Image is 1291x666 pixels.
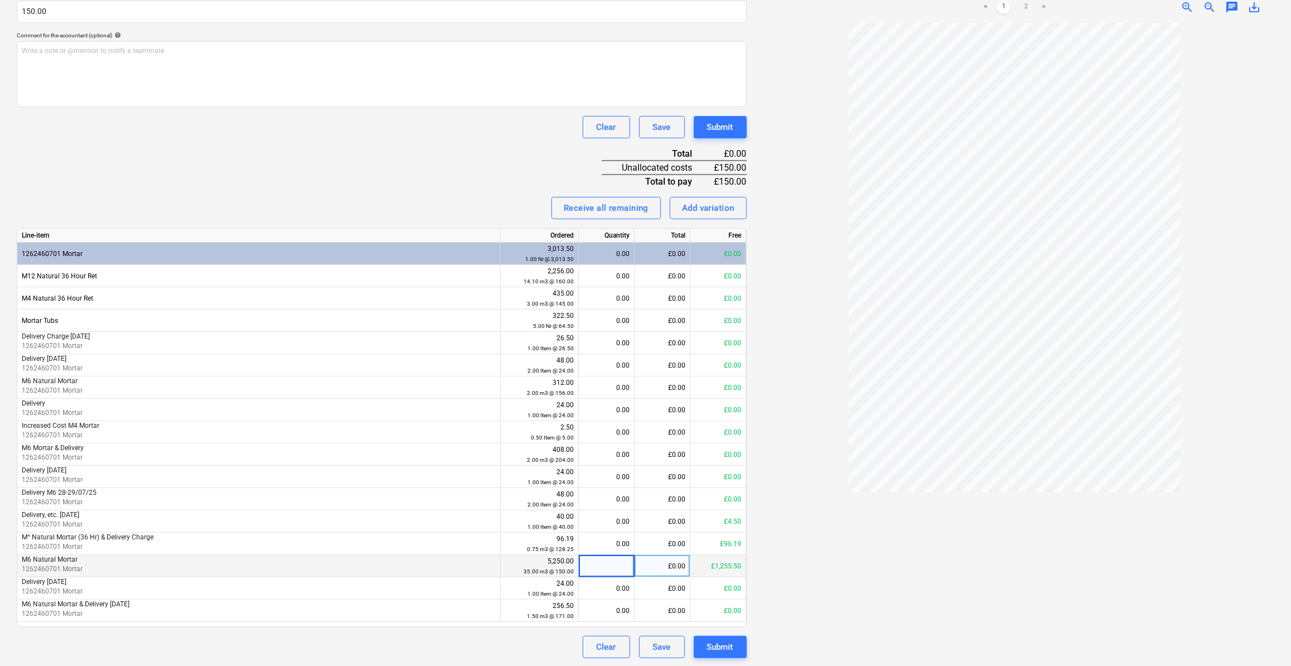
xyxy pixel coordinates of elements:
div: 26.50 [505,333,574,354]
button: Clear [583,636,630,658]
div: 40.00 [505,511,574,532]
small: 1.00 Item @ 26.50 [527,345,574,351]
small: 5.00 Nr @ 64.50 [533,323,574,329]
span: M6 Natural Mortar [22,377,78,385]
div: Quantity [579,229,635,243]
div: 0.00 [583,243,630,265]
div: £0.00 [635,265,690,287]
input: Invoice total amount (optional) [17,1,747,23]
div: Total to pay [602,175,711,188]
div: 96.19 [505,534,574,554]
span: Delivery [22,399,45,407]
small: 1.00 Nr @ 3,013.50 [525,256,574,262]
div: £0.00 [690,443,746,466]
div: 0.00 [583,577,630,600]
small: 1.00 Item @ 24.00 [527,591,574,597]
div: 0.00 [583,310,630,332]
span: zoom_in [1180,1,1194,14]
div: £0.00 [635,287,690,310]
div: £0.00 [690,265,746,287]
div: 48.00 [505,355,574,376]
small: 0.50 Item @ 5.00 [531,435,574,441]
div: Clear [597,640,616,654]
span: 1262460701 Mortar [22,587,83,595]
div: £0.00 [690,399,746,421]
span: Delivery 16/07/25 [22,355,66,363]
span: Delivery Charge 14/07/25 [22,332,90,340]
div: £0.00 [635,310,690,332]
div: Submit [707,640,733,654]
div: 0.00 [583,510,630,533]
span: 1262460701 Mortar [22,520,83,528]
div: £0.00 [635,533,690,555]
button: Save [639,636,685,658]
span: Delivery 06/08/25 [22,578,66,586]
div: £0.00 [690,332,746,354]
div: £0.00 [690,377,746,399]
span: 1262460701 Mortar [22,476,83,484]
div: Submit [707,120,733,134]
a: Page 1 is your current page [997,1,1010,14]
div: Save [653,640,671,654]
div: 48.00 [505,489,574,510]
small: 2.00 Item @ 24.00 [527,501,574,508]
small: 35.00 m3 @ 150.00 [524,568,574,575]
div: 0.00 [583,600,630,622]
div: 2.50 [505,422,574,443]
small: 2.00 Item @ 24.00 [527,368,574,374]
span: Increased Cost M4 Mortar [22,422,99,429]
div: Line-item [17,229,501,243]
div: £0.00 [690,488,746,510]
span: 1262460701 Mortar [22,431,83,439]
span: 1262460701 Mortar [22,498,83,506]
div: 0.00 [583,265,630,287]
span: 1262460701 Mortar [22,543,83,551]
div: £0.00 [635,577,690,600]
div: 0.00 [583,421,630,443]
div: 0.00 [583,466,630,488]
small: 1.50 m3 @ 171.00 [527,613,574,619]
div: 312.00 [505,378,574,398]
div: Save [653,120,671,134]
div: £0.00 [690,287,746,310]
div: £0.00 [635,354,690,377]
div: £0.00 [711,147,747,161]
span: 1262460701 Mortar [22,342,83,350]
div: £0.00 [635,243,690,265]
div: 435.00 [505,288,574,309]
div: £0.00 [635,399,690,421]
div: £0.00 [635,443,690,466]
span: 1262460701 Mortar [22,364,83,372]
span: 1262460701 Mortar [22,453,83,461]
span: M^ Natural Mortar (36 Hr) & Delivery Charge [22,533,153,541]
div: £0.00 [690,310,746,332]
div: 0.00 [583,287,630,310]
div: 0.00 [583,332,630,354]
div: 5,250.00 [505,556,574,577]
div: £0.00 [690,421,746,443]
div: £0.00 [635,488,690,510]
span: M6 Natural Mortar & Delivery 15/08/25 [22,600,129,608]
div: £0.00 [690,243,746,265]
div: 0.00 [583,443,630,466]
div: Total [602,147,711,161]
div: Unallocated costs [602,161,711,175]
div: £0.00 [635,600,690,622]
small: 14.10 m3 @ 160.00 [524,278,574,284]
div: £0.00 [635,510,690,533]
div: 24.00 [505,467,574,488]
button: Add variation [670,197,747,219]
span: chat [1225,1,1239,14]
div: 2,256.00 [505,266,574,287]
iframe: Chat Widget [1235,612,1291,666]
div: £1,255.50 [690,555,746,577]
div: £0.00 [690,354,746,377]
span: M6 Mortar & Delivery [22,444,84,452]
div: Total [635,229,690,243]
span: save_alt [1247,1,1261,14]
small: 3.00 m3 @ 145.00 [527,301,574,307]
div: Mortar Tubs [17,310,501,332]
div: 322.50 [505,311,574,331]
div: 0.00 [583,533,630,555]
